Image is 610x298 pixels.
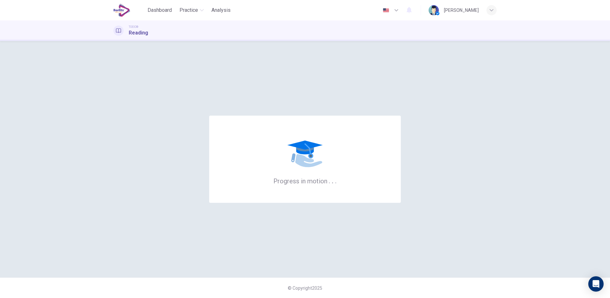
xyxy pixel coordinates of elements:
span: © Copyright 2025 [288,286,322,291]
h6: . [332,175,334,186]
img: Profile picture [429,5,439,15]
h6: . [328,175,331,186]
div: [PERSON_NAME] [444,6,479,14]
img: en [382,8,390,13]
span: TOEIC® [129,25,138,29]
img: EduSynch logo [113,4,130,17]
span: Dashboard [148,6,172,14]
a: EduSynch logo [113,4,145,17]
span: Practice [179,6,198,14]
h6: Progress in motion [273,177,337,185]
h6: . [335,175,337,186]
button: Practice [177,4,206,16]
h1: Reading [129,29,148,37]
div: Open Intercom Messenger [588,276,604,292]
button: Dashboard [145,4,174,16]
span: Analysis [211,6,231,14]
button: Analysis [209,4,233,16]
